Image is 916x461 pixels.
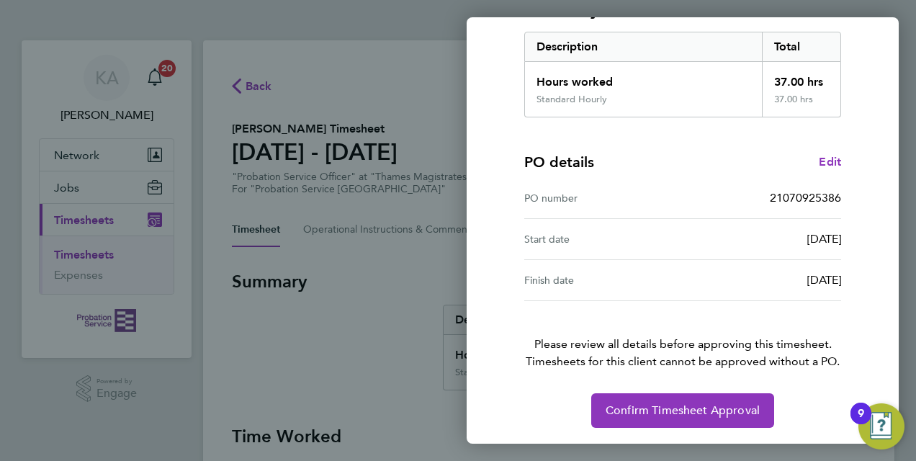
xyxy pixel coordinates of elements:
div: Total [762,32,841,61]
div: Start date [524,230,683,248]
button: Confirm Timesheet Approval [591,393,774,428]
div: Finish date [524,272,683,289]
div: 37.00 hrs [762,62,841,94]
span: Timesheets for this client cannot be approved without a PO. [507,353,858,370]
div: Summary of 04 - 10 Aug 2025 [524,32,841,117]
a: Edit [819,153,841,171]
div: Hours worked [525,62,762,94]
div: 9 [858,413,864,432]
div: Standard Hourly [536,94,607,105]
button: Open Resource Center, 9 new notifications [858,403,904,449]
h4: PO details [524,152,594,172]
p: Please review all details before approving this timesheet. [507,301,858,370]
div: PO number [524,189,683,207]
div: [DATE] [683,272,841,289]
span: 21070925386 [770,191,841,205]
span: Confirm Timesheet Approval [606,403,760,418]
div: 37.00 hrs [762,94,841,117]
div: Description [525,32,762,61]
span: Edit [819,155,841,169]
div: [DATE] [683,230,841,248]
